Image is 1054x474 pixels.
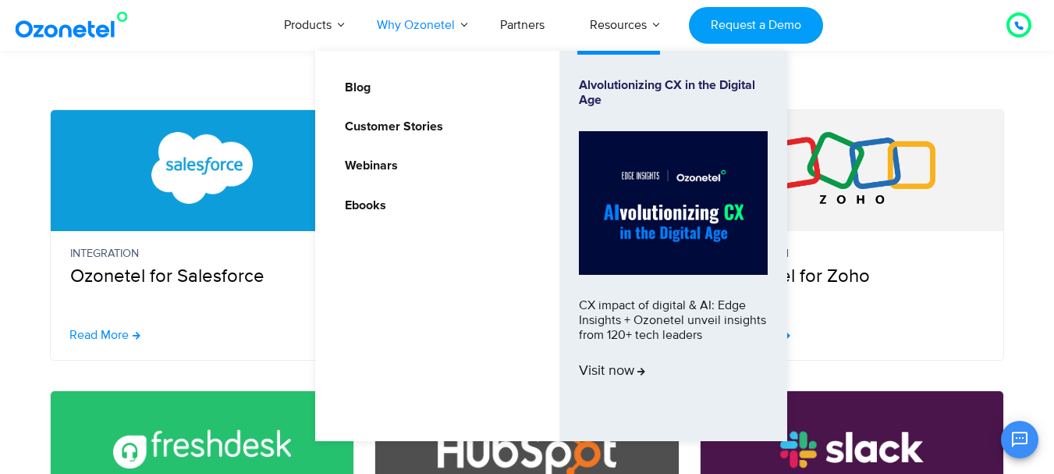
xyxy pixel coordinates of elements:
a: Read More [69,329,140,341]
small: Integration [70,245,335,262]
a: Blog [335,78,373,98]
a: Ebooks [335,196,389,216]
span: Read More [69,329,129,341]
button: Open chat [1001,421,1038,458]
span: Visit now [579,363,645,380]
p: Ozonetel for Zoho [720,245,985,290]
img: Salesforce CTI Integration with Call Center Software [113,132,292,204]
a: Request a Demo [689,7,822,44]
a: Customer Stories [335,117,445,137]
img: Alvolutionizing.jpg [579,131,768,275]
p: Ozonetel for Salesforce [70,245,335,290]
a: Alvolutionizing CX in the Digital AgeCX impact of digital & AI: Edge Insights + Ozonetel unveil i... [579,78,768,414]
small: Integration [720,245,985,262]
a: Webinars [335,156,400,176]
